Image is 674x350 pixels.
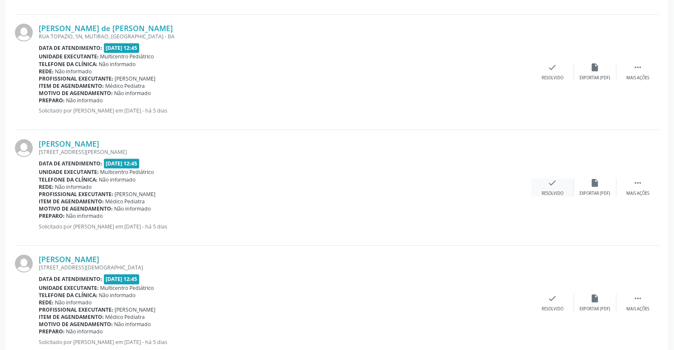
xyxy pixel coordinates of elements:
[39,168,99,176] b: Unidade executante:
[104,159,140,168] span: [DATE] 12:45
[39,139,99,148] a: [PERSON_NAME]
[39,284,99,292] b: Unidade executante:
[39,61,98,68] b: Telefone da clínica:
[626,191,649,197] div: Mais ações
[115,191,156,198] span: [PERSON_NAME]
[15,23,33,41] img: img
[39,212,65,220] b: Preparo:
[39,44,102,52] b: Data de atendimento:
[39,313,104,321] b: Item de agendamento:
[39,292,98,299] b: Telefone da clínica:
[548,63,557,72] i: check
[39,264,531,271] div: [STREET_ADDRESS][DEMOGRAPHIC_DATA]
[15,255,33,272] img: img
[39,23,173,33] a: [PERSON_NAME] de [PERSON_NAME]
[39,321,113,328] b: Motivo de agendamento:
[39,148,531,156] div: [STREET_ADDRESS][PERSON_NAME]
[66,97,103,104] span: Não informado
[39,82,104,90] b: Item de agendamento:
[39,90,113,97] b: Motivo de agendamento:
[100,53,154,60] span: Multicentro Pediátrico
[39,299,54,306] b: Rede:
[39,338,531,346] p: Solicitado por [PERSON_NAME] em [DATE] - há 5 dias
[542,306,563,312] div: Resolvido
[39,97,65,104] b: Preparo:
[99,176,136,183] span: Não informado
[633,178,642,188] i: 
[626,306,649,312] div: Mais ações
[39,275,102,283] b: Data de atendimento:
[39,53,99,60] b: Unidade executante:
[39,205,113,212] b: Motivo de agendamento:
[39,191,113,198] b: Profissional executante:
[39,160,102,167] b: Data de atendimento:
[39,255,99,264] a: [PERSON_NAME]
[100,284,154,292] span: Multicentro Pediátrico
[55,183,92,191] span: Não informado
[66,328,103,335] span: Não informado
[39,33,531,40] div: RUA TOPAZIO, SN, MUTIRAO, [GEOGRAPHIC_DATA] - BA
[104,43,140,53] span: [DATE] 12:45
[39,223,531,230] p: Solicitado por [PERSON_NAME] em [DATE] - há 5 dias
[115,321,151,328] span: Não informado
[548,178,557,188] i: check
[591,178,600,188] i: insert_drive_file
[99,292,136,299] span: Não informado
[39,68,54,75] b: Rede:
[580,191,611,197] div: Exportar (PDF)
[104,274,140,284] span: [DATE] 12:45
[99,61,136,68] span: Não informado
[580,306,611,312] div: Exportar (PDF)
[39,75,113,82] b: Profissional executante:
[115,205,151,212] span: Não informado
[39,107,531,114] p: Solicitado por [PERSON_NAME] em [DATE] - há 5 dias
[591,63,600,72] i: insert_drive_file
[106,198,145,205] span: Médico Pediatra
[542,75,563,81] div: Resolvido
[548,294,557,303] i: check
[542,191,563,197] div: Resolvido
[55,299,92,306] span: Não informado
[106,313,145,321] span: Médico Pediatra
[39,306,113,313] b: Profissional executante:
[591,294,600,303] i: insert_drive_file
[39,183,54,191] b: Rede:
[633,63,642,72] i: 
[115,90,151,97] span: Não informado
[115,306,156,313] span: [PERSON_NAME]
[55,68,92,75] span: Não informado
[39,328,65,335] b: Preparo:
[39,198,104,205] b: Item de agendamento:
[580,75,611,81] div: Exportar (PDF)
[100,168,154,176] span: Multicentro Pediátrico
[39,176,98,183] b: Telefone da clínica:
[115,75,156,82] span: [PERSON_NAME]
[106,82,145,90] span: Médico Pediatra
[633,294,642,303] i: 
[66,212,103,220] span: Não informado
[626,75,649,81] div: Mais ações
[15,139,33,157] img: img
